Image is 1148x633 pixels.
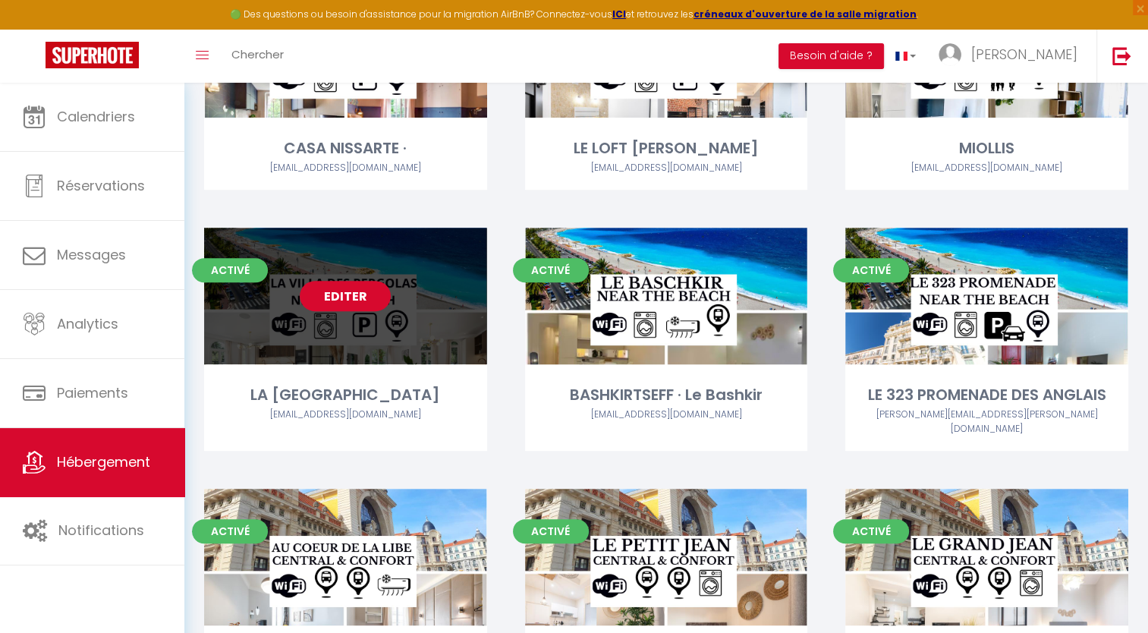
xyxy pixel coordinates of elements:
[46,42,139,68] img: Super Booking
[845,383,1128,407] div: LE 323 PROMENADE DES ANGLAIS
[971,45,1077,64] span: [PERSON_NAME]
[833,258,909,282] span: Activé
[525,161,808,175] div: Airbnb
[57,452,150,471] span: Hébergement
[694,8,917,20] a: créneaux d'ouverture de la salle migration
[833,519,909,543] span: Activé
[204,161,487,175] div: Airbnb
[845,408,1128,436] div: Airbnb
[192,519,268,543] span: Activé
[220,30,295,83] a: Chercher
[204,408,487,422] div: Airbnb
[778,43,884,69] button: Besoin d'aide ?
[204,383,487,407] div: LA [GEOGRAPHIC_DATA]
[57,383,128,402] span: Paiements
[57,107,135,126] span: Calendriers
[612,8,626,20] a: ICI
[57,176,145,195] span: Réservations
[300,281,391,311] a: Editer
[204,137,487,160] div: CASA NISSARTE ·
[192,258,268,282] span: Activé
[57,245,126,264] span: Messages
[513,519,589,543] span: Activé
[1112,46,1131,65] img: logout
[525,408,808,422] div: Airbnb
[58,521,144,540] span: Notifications
[939,43,961,66] img: ...
[231,46,284,62] span: Chercher
[525,137,808,160] div: LE LOFT [PERSON_NAME]
[927,30,1096,83] a: ... [PERSON_NAME]
[12,6,58,52] button: Ouvrir le widget de chat LiveChat
[513,258,589,282] span: Activé
[845,161,1128,175] div: Airbnb
[525,383,808,407] div: BASHKIRTSEFF · Le Bashkir
[57,314,118,333] span: Analytics
[845,137,1128,160] div: MIOLLIS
